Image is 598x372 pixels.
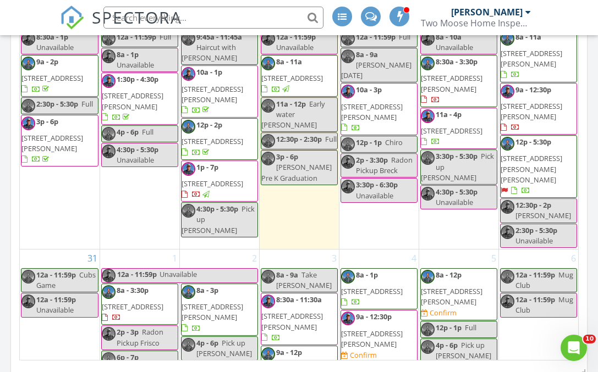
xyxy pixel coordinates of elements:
img: sheatmhi.02.jpg [341,137,355,151]
img: sheatmhi.02.jpg [182,338,195,352]
a: 1:30p - 4:30p [STREET_ADDRESS][PERSON_NAME] [102,74,163,122]
span: Full [465,323,476,332]
img: sheatmhi.02.jpg [341,270,355,284]
img: sheatmhi.02.jpg [182,32,195,46]
span: 2:30p - 5:30p [36,99,78,109]
a: 8a - 1p [STREET_ADDRESS] [341,268,418,310]
span: Unavailable [515,236,553,246]
span: [STREET_ADDRESS][PERSON_NAME] [501,48,562,69]
span: Unavailable [160,269,197,279]
span: 8a - 12p [436,270,462,280]
span: 3p - 6p [276,152,298,162]
span: Radon Pickup Breck [356,155,413,175]
span: 12p - 1p [356,137,382,147]
span: [STREET_ADDRESS][PERSON_NAME] [341,102,403,122]
img: sheatmhi.02.jpg [21,57,35,70]
span: 1:30p - 4:30p [117,74,158,84]
span: 9:45a - 11:45a [196,32,242,42]
img: kyle_headshot.jpg [501,225,514,239]
td: Go to August 25, 2025 [100,11,179,249]
img: kyle_headshot.jpg [421,32,435,46]
img: sheatmhi.02.jpg [21,99,35,113]
span: 12a - 11:59p [36,295,76,304]
span: 8a - 1p [117,49,139,59]
a: Go to September 1, 2025 [170,249,179,267]
span: 6p - 7p [117,352,139,362]
span: Early water [PERSON_NAME] [261,99,325,130]
span: [STREET_ADDRESS] [261,73,323,83]
span: 12a - 11:59p [276,32,316,42]
div: Confirm [430,308,457,317]
a: 8:30a - 3:30p [STREET_ADDRESS][PERSON_NAME] [421,57,482,104]
span: 4:30p - 5:30p [117,145,158,154]
a: Go to August 31, 2025 [85,249,100,267]
a: 8:30a - 3:30p [STREET_ADDRESS][PERSON_NAME] [420,55,497,107]
span: 12p - 1p [436,323,462,332]
img: sheatmhi.02.jpg [501,137,514,151]
a: 8a - 11a [STREET_ADDRESS][PERSON_NAME] [500,30,578,82]
a: 8a - 3p [STREET_ADDRESS][PERSON_NAME] [182,285,243,333]
img: sheatmhi.02.jpg [501,32,514,46]
a: 8a - 12p [STREET_ADDRESS][PERSON_NAME] [421,270,482,307]
img: sheatmhi.02.jpg [261,134,275,148]
span: 8:30a - 1p [36,32,68,42]
img: kyle_headshot.jpg [21,32,35,46]
span: 2:30p - 5:30p [515,225,557,235]
img: kyle_headshot.jpg [501,295,514,308]
a: 10a - 3p [STREET_ADDRESS][PERSON_NAME] [341,85,403,132]
span: 8a - 11a [276,57,302,66]
a: Go to September 6, 2025 [569,249,578,267]
span: 2p - 3:30p [356,155,388,165]
span: 12:30p - 2:30p [276,134,322,144]
img: kyle_headshot.jpg [102,74,116,88]
span: 12a - 11:59p [515,270,555,280]
span: [STREET_ADDRESS][PERSON_NAME] [261,311,323,331]
a: 10a - 3p [STREET_ADDRESS][PERSON_NAME] [341,83,418,135]
a: Go to September 4, 2025 [409,249,419,267]
a: 3p - 6p [STREET_ADDRESS][PERSON_NAME] [21,116,83,164]
span: [STREET_ADDRESS] [182,136,243,146]
span: Full [399,32,410,42]
img: kyle_headshot.jpg [102,327,116,341]
img: sheatmhi.02.jpg [421,270,435,284]
a: 12p - 2p [STREET_ADDRESS] [181,118,258,160]
img: kyle_headshot.jpg [21,295,35,308]
img: sheatmhi.02.jpg [421,57,435,70]
span: Take [PERSON_NAME] [276,270,332,290]
span: [STREET_ADDRESS][PERSON_NAME] [421,73,482,93]
span: [STREET_ADDRESS][PERSON_NAME][PERSON_NAME] [501,153,562,184]
img: sheatmhi.02.jpg [421,323,435,336]
img: kyle_headshot.jpg [341,312,355,325]
span: 8a - 10a [436,32,462,42]
a: 9a - 12:30p [STREET_ADDRESS][PERSON_NAME] [500,83,578,135]
span: Unavailable [436,197,473,207]
a: 8a - 3:30p [STREET_ADDRESS] [101,284,178,325]
span: 1p - 7p [196,162,218,172]
span: 10a - 1p [196,67,222,77]
img: sheatmhi.02.jpg [102,285,116,299]
span: [STREET_ADDRESS] [182,179,243,188]
a: 8a - 3:30p [STREET_ADDRESS] [102,285,163,322]
a: 10a - 1p [STREET_ADDRESS][PERSON_NAME] [182,67,243,115]
img: kyle_headshot.jpg [341,180,355,193]
span: 8a - 3p [196,285,218,295]
a: 8a - 11a [STREET_ADDRESS][PERSON_NAME] [501,32,562,80]
img: kyle_headshot.jpg [421,187,435,201]
a: 8a - 3p [STREET_ADDRESS][PERSON_NAME] [181,284,258,336]
a: 9a - 2p [STREET_ADDRESS] [21,55,98,97]
span: Full [81,99,93,109]
img: kyle_headshot.jpg [261,295,275,308]
img: sheatmhi.02.jpg [341,32,355,46]
span: 10a - 3p [356,85,382,95]
span: 12a - 11:59p [117,269,157,282]
img: sheatmhi.02.jpg [261,347,275,361]
img: kyle_headshot.jpg [421,109,435,123]
span: [STREET_ADDRESS] [21,73,83,83]
span: Pick up [PERSON_NAME] [421,151,494,182]
span: 8:30a - 11:30a [276,295,322,304]
span: Mug Club [515,295,573,315]
span: Unavailable [276,42,314,52]
span: 12a - 11:59p [117,32,156,42]
span: Radon Pickup Frisco [117,327,163,347]
span: Full [160,32,171,42]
